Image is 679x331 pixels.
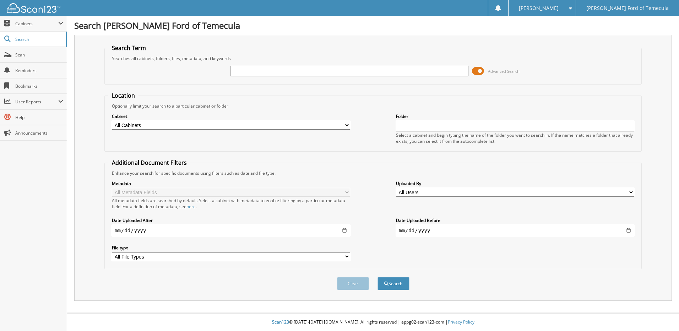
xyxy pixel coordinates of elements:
label: File type [112,245,350,251]
div: All metadata fields are searched by default. Select a cabinet with metadata to enable filtering b... [112,197,350,210]
legend: Location [108,92,138,99]
span: User Reports [15,99,58,105]
span: Scan [15,52,63,58]
a: Privacy Policy [448,319,474,325]
h1: Search [PERSON_NAME] Ford of Temecula [74,20,672,31]
div: Optionally limit your search to a particular cabinet or folder [108,103,638,109]
legend: Additional Document Filters [108,159,190,167]
div: Enhance your search for specific documents using filters such as date and file type. [108,170,638,176]
img: scan123-logo-white.svg [7,3,60,13]
label: Cabinet [112,113,350,119]
div: © [DATE]-[DATE] [DOMAIN_NAME]. All rights reserved | appg02-scan123-com | [67,314,679,331]
input: end [396,225,634,236]
span: [PERSON_NAME] [519,6,559,10]
span: Announcements [15,130,63,136]
span: Cabinets [15,21,58,27]
legend: Search Term [108,44,150,52]
label: Metadata [112,180,350,186]
span: Search [15,36,62,42]
button: Search [377,277,409,290]
a: here [186,204,196,210]
span: [PERSON_NAME] Ford of Temecula [586,6,669,10]
span: Advanced Search [488,69,520,74]
label: Folder [396,113,634,119]
button: Clear [337,277,369,290]
span: Scan123 [272,319,289,325]
div: Select a cabinet and begin typing the name of the folder you want to search in. If the name match... [396,132,634,144]
label: Date Uploaded Before [396,217,634,223]
span: Reminders [15,67,63,74]
span: Bookmarks [15,83,63,89]
label: Date Uploaded After [112,217,350,223]
input: start [112,225,350,236]
label: Uploaded By [396,180,634,186]
div: Searches all cabinets, folders, files, metadata, and keywords [108,55,638,61]
span: Help [15,114,63,120]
